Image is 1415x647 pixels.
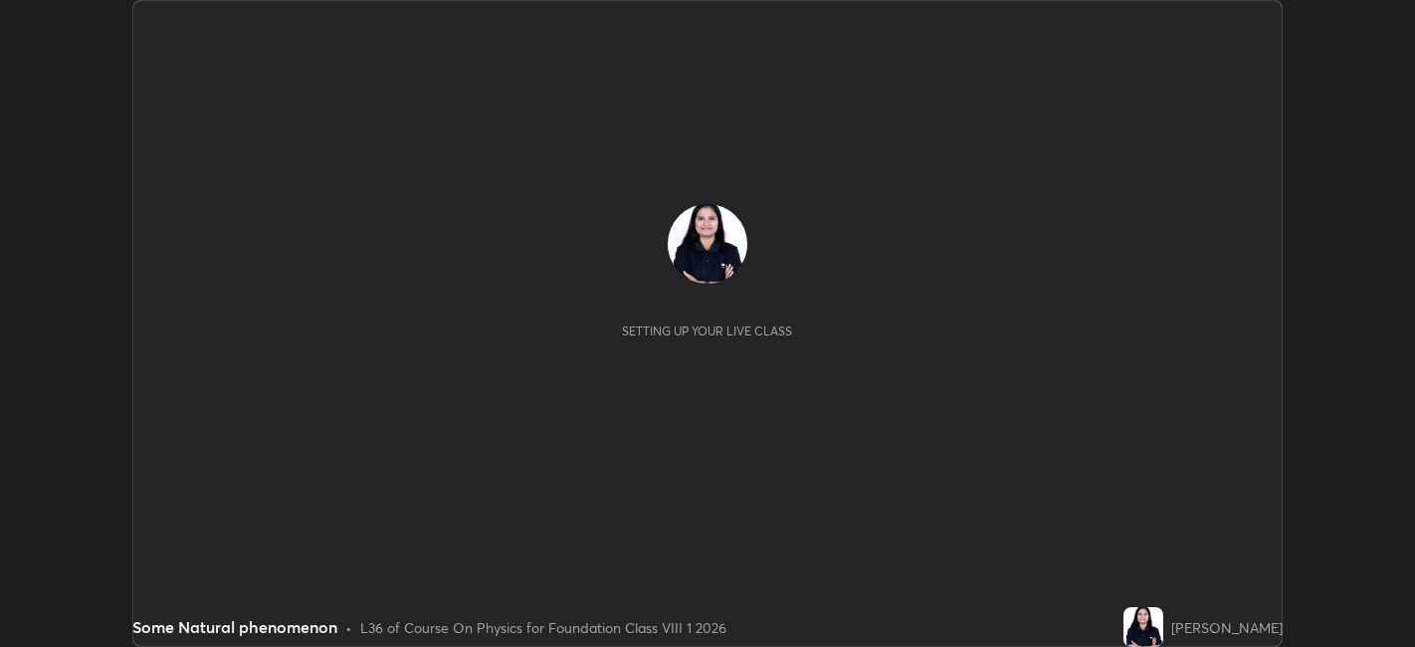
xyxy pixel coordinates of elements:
div: Some Natural phenomenon [132,615,337,639]
div: • [345,617,352,638]
img: abfed3403e5940d69db7ef5c0e24dee9.jpg [668,204,747,284]
div: Setting up your live class [622,323,792,338]
div: [PERSON_NAME] [1171,617,1283,638]
div: L36 of Course On Physics for Foundation Class VIII 1 2026 [360,617,726,638]
img: abfed3403e5940d69db7ef5c0e24dee9.jpg [1123,607,1163,647]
